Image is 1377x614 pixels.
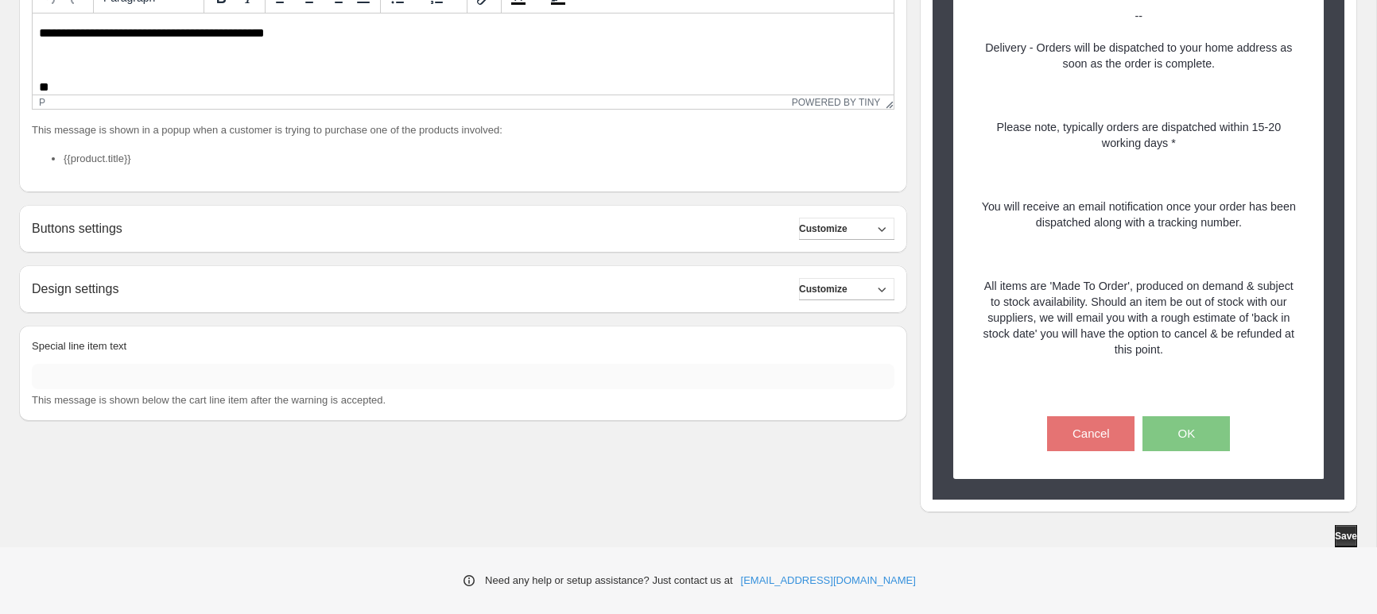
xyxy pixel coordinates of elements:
p: You will receive an email notification once your order has been dispatched along with a tracking ... [981,199,1297,230]
span: This message is shown below the cart line item after the warning is accepted. [32,394,386,406]
button: Customize [799,278,894,300]
p: Delivery - Orders will be dispatched to your home address as soon as the order is complete. [981,40,1297,71]
span: Customize [799,283,848,295]
p: Please note, typically orders are dispatched within 15-20 working days * [981,119,1297,151]
button: Save [1335,525,1357,547]
a: Powered by Tiny [792,97,881,108]
h2: Design settings [32,281,118,296]
li: {{product.title}} [64,151,894,167]
p: All items are 'Made To Order', produced on demand & subject to stock availability. Should an item... [981,278,1297,357]
div: Resize [880,95,894,109]
span: Customize [799,222,848,235]
button: Customize [799,218,894,240]
p: This message is shown in a popup when a customer is trying to purchase one of the products involved: [32,122,894,138]
button: Cancel [1047,416,1135,451]
span: Special line item text [32,340,126,352]
p: -- [981,8,1297,24]
span: Save [1335,530,1357,543]
button: OK [1142,416,1230,451]
iframe: Rich Text Area [33,14,894,95]
a: [EMAIL_ADDRESS][DOMAIN_NAME] [741,573,916,589]
div: p [39,97,45,108]
h2: Buttons settings [32,221,122,236]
